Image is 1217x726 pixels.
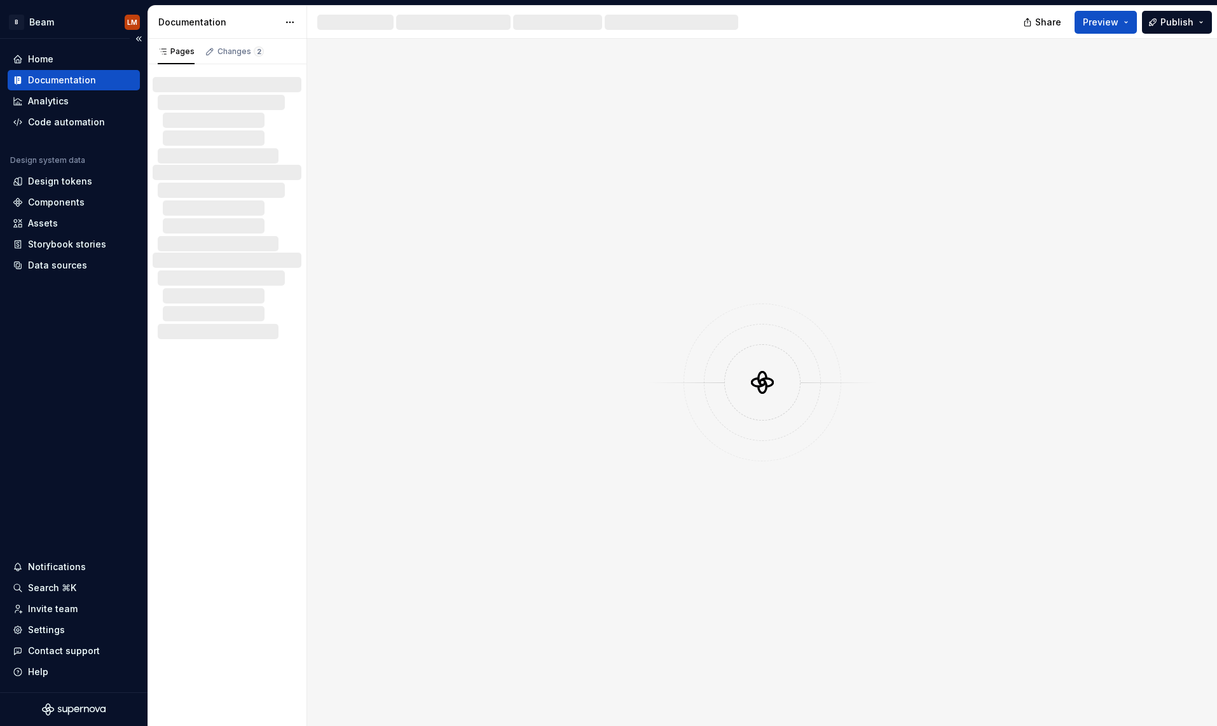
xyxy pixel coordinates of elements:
[28,74,96,87] div: Documentation
[8,578,140,598] button: Search ⌘K
[8,662,140,682] button: Help
[29,16,54,29] div: Beam
[28,259,87,272] div: Data sources
[8,70,140,90] a: Documentation
[8,192,140,213] a: Components
[130,30,148,48] button: Collapse sidebar
[28,603,78,615] div: Invite team
[8,557,140,577] button: Notifications
[158,16,278,29] div: Documentation
[28,95,69,108] div: Analytics
[127,17,137,27] div: LM
[8,112,140,132] a: Code automation
[1017,11,1069,34] button: Share
[254,46,264,57] span: 2
[28,217,58,230] div: Assets
[158,46,195,57] div: Pages
[28,53,53,66] div: Home
[1035,16,1061,29] span: Share
[1083,16,1118,29] span: Preview
[1160,16,1193,29] span: Publish
[28,561,86,573] div: Notifications
[8,91,140,111] a: Analytics
[28,645,100,657] div: Contact support
[8,213,140,234] a: Assets
[217,46,264,57] div: Changes
[9,15,24,30] div: B
[42,703,106,716] svg: Supernova Logo
[28,624,65,636] div: Settings
[10,155,85,165] div: Design system data
[1142,11,1212,34] button: Publish
[28,175,92,188] div: Design tokens
[28,196,85,209] div: Components
[1075,11,1137,34] button: Preview
[8,255,140,276] a: Data sources
[28,582,76,594] div: Search ⌘K
[8,599,140,619] a: Invite team
[28,116,105,129] div: Code automation
[3,8,145,36] button: BBeamLM
[8,49,140,69] a: Home
[8,234,140,255] a: Storybook stories
[28,666,48,678] div: Help
[8,171,140,192] a: Design tokens
[8,641,140,661] button: Contact support
[28,238,106,251] div: Storybook stories
[8,620,140,640] a: Settings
